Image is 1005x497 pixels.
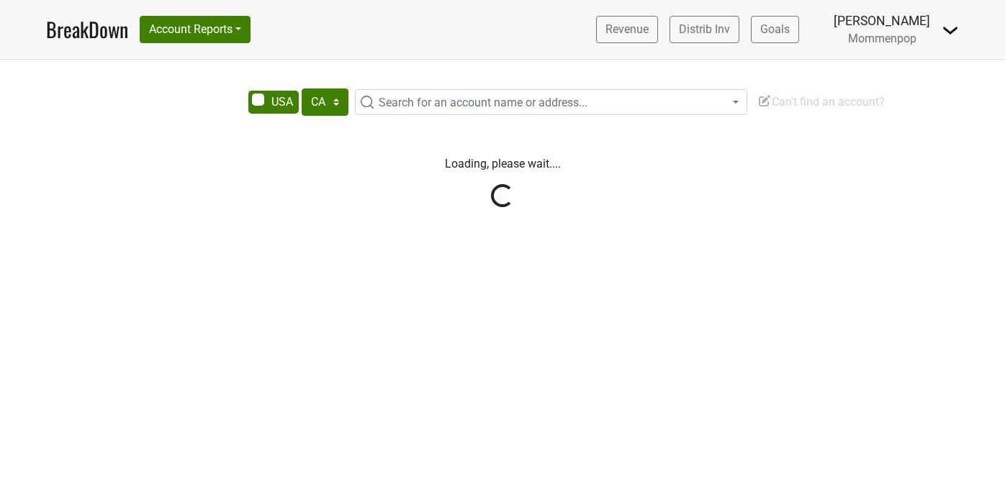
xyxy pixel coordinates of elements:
div: [PERSON_NAME] [834,12,930,30]
a: Revenue [596,16,658,43]
img: Edit [757,94,772,108]
a: BreakDown [46,14,128,45]
button: Account Reports [140,16,251,43]
a: Goals [751,16,799,43]
img: Dropdown Menu [942,22,959,39]
span: Mommenpop [848,32,916,45]
span: Can't find an account? [757,95,885,109]
a: Distrib Inv [670,16,739,43]
span: Search for an account name or address... [379,96,587,109]
p: Loading, please wait.... [103,155,902,173]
